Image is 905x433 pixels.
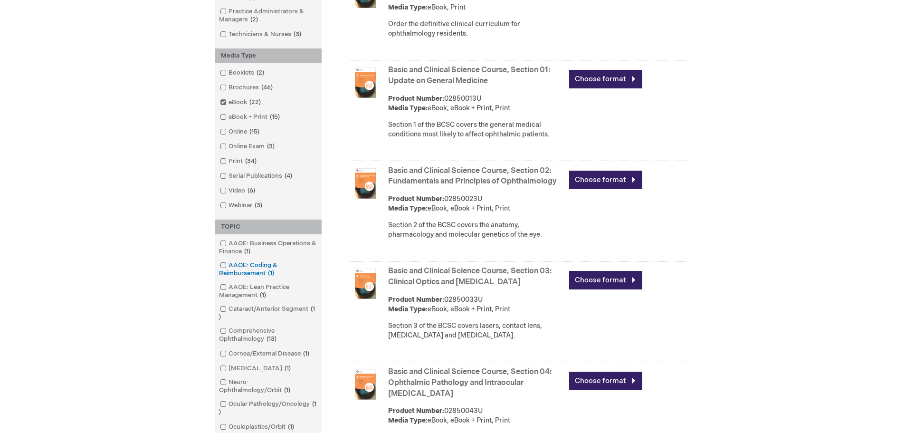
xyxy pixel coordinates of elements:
[218,113,284,122] a: eBook + Print15
[388,267,552,287] a: Basic and Clinical Science Course, Section 03: Clinical Optics and [MEDICAL_DATA]
[218,364,295,373] a: [MEDICAL_DATA]1
[388,296,444,304] strong: Product Number:
[388,305,428,313] strong: Media Type:
[218,400,319,417] a: Ocular Pathology/Oncology1
[257,291,268,299] span: 1
[569,171,642,189] a: Choose format
[218,239,319,256] a: AAOE: Business Operations & Finance1
[218,83,276,92] a: Brochures46
[291,30,304,38] span: 3
[286,423,296,431] span: 1
[245,187,257,194] span: 6
[282,386,293,394] span: 1
[265,143,277,150] span: 3
[218,157,260,166] a: Print34
[569,372,642,390] a: Choose format
[252,202,265,209] span: 3
[259,84,275,91] span: 46
[218,283,319,300] a: AAOE: Lean Practice Management1
[215,220,322,234] div: TOPIC
[388,19,564,38] div: Order the definitive clinical curriculum for ophthalmology residents.
[301,350,312,357] span: 1
[350,67,381,98] img: Basic and Clinical Science Course, Section 01: Update on General Medicine
[218,305,319,322] a: Cataract/Anterior Segment1
[388,66,550,86] a: Basic and Clinical Science Course, Section 01: Update on General Medicine
[388,94,564,113] div: 02850013U eBook, eBook + Print, Print
[388,321,564,340] div: Section 3 of the BCSC covers lasers, contact lens, [MEDICAL_DATA] and [MEDICAL_DATA].
[247,98,263,106] span: 22
[388,3,428,11] strong: Media Type:
[388,166,557,186] a: Basic and Clinical Science Course, Section 02: Fundamentals and Principles of Ophthalmology
[350,369,381,400] img: Basic and Clinical Science Course, Section 04: Ophthalmic Pathology and Intraocular Tumors
[254,69,267,77] span: 2
[569,70,642,88] a: Choose format
[218,186,259,195] a: Video6
[248,16,260,23] span: 2
[247,128,262,135] span: 15
[242,248,253,255] span: 1
[388,406,564,425] div: 02850043U eBook, eBook + Print, Print
[282,172,295,180] span: 4
[388,416,428,424] strong: Media Type:
[267,113,282,121] span: 15
[388,194,564,213] div: 02850023U eBook, eBook + Print, Print
[350,269,381,299] img: Basic and Clinical Science Course, Section 03: Clinical Optics and Vision Rehabilitation
[388,195,444,203] strong: Product Number:
[218,261,319,278] a: AAOE: Coding & Reimbursement1
[388,221,564,240] div: Section 2 of the BCSC covers the anatomy, pharmacology and molecular genetics of the eye.
[218,142,278,151] a: Online Exam3
[388,367,552,398] a: Basic and Clinical Science Course, Section 04: Ophthalmic Pathology and Intraocular [MEDICAL_DATA]
[218,98,265,107] a: eBook22
[388,407,444,415] strong: Product Number:
[388,204,428,212] strong: Media Type:
[266,269,276,277] span: 1
[569,271,642,289] a: Choose format
[350,168,381,199] img: Basic and Clinical Science Course, Section 02: Fundamentals and Principles of Ophthalmology
[218,349,313,358] a: Cornea/External Disease1
[282,365,293,372] span: 1
[219,305,315,321] span: 1
[388,120,564,139] div: Section 1 of the BCSC covers the general medical conditions most likely to affect ophthalmic pati...
[218,7,319,24] a: Practice Administrators & Managers2
[388,104,428,112] strong: Media Type:
[219,400,316,416] span: 1
[218,423,298,432] a: Oculoplastics/Orbit1
[218,327,319,344] a: Comprehensive Ophthalmology13
[218,30,305,39] a: Technicians & Nurses3
[243,157,259,165] span: 34
[218,127,263,136] a: Online15
[388,95,444,103] strong: Product Number:
[218,68,268,77] a: Booklets2
[218,172,296,181] a: Serial Publications4
[215,48,322,63] div: Media Type
[218,378,319,395] a: Neuro-Ophthalmology/Orbit1
[388,295,564,314] div: 02850033U eBook, eBook + Print, Print
[264,335,279,343] span: 13
[218,201,266,210] a: Webinar3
